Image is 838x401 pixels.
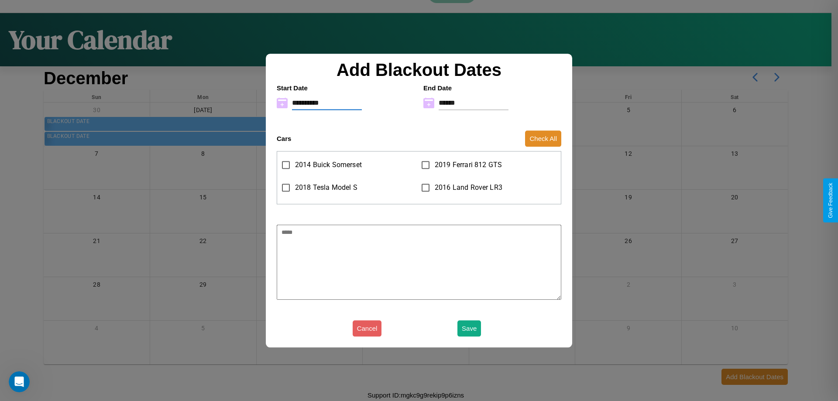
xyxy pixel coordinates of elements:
h4: Cars [277,135,291,142]
span: 2016 Land Rover LR3 [435,182,502,193]
span: 2018 Tesla Model S [295,182,357,193]
h4: Start Date [277,84,415,92]
iframe: Intercom live chat [9,371,30,392]
span: 2019 Ferrari 812 GTS [435,160,502,170]
button: Save [457,320,481,336]
div: Give Feedback [828,183,834,218]
h4: End Date [423,84,561,92]
h2: Add Blackout Dates [272,60,566,80]
button: Check All [525,130,561,147]
button: Cancel [353,320,382,336]
span: 2014 Buick Somerset [295,160,362,170]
